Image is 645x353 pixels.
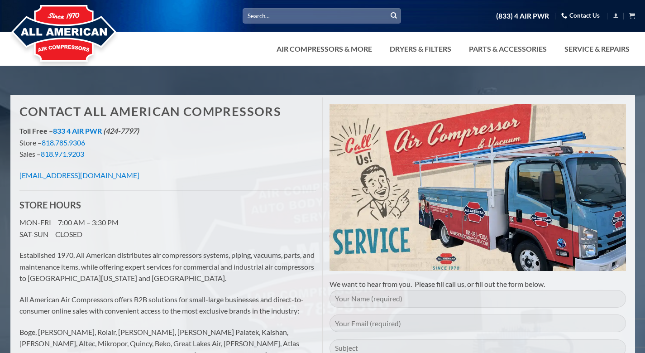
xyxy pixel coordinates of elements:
[629,10,635,21] a: View cart
[387,9,401,23] button: Submit
[19,294,316,317] p: All American Air Compressors offers B2B solutions for small-large businesses and direct-to-consum...
[496,8,549,24] a: (833) 4 AIR PWR
[19,126,139,135] strong: Toll Free –
[613,10,619,21] a: Login
[19,125,316,160] p: Store – Sales –
[243,8,401,23] input: Search…
[19,104,316,119] h1: Contact All American Compressors
[19,171,139,179] a: [EMAIL_ADDRESS][DOMAIN_NAME]
[463,40,552,58] a: Parts & Accessories
[561,9,600,23] a: Contact Us
[41,150,84,158] a: 818.971.9203
[330,314,626,332] input: Your Email (required)
[19,199,81,210] strong: STORE HOURS
[271,40,377,58] a: Air Compressors & More
[384,40,457,58] a: Dryers & Filters
[330,290,626,308] input: Your Name (required)
[42,138,85,147] a: 818.785.9306
[330,278,626,290] p: We want to hear from you. Please fill call us, or fill out the form below.
[559,40,635,58] a: Service & Repairs
[330,104,626,271] img: Air Compressor Service
[19,249,316,284] p: Established 1970, All American distributes air compressors systems, piping, vacuums, parts, and m...
[103,126,139,135] em: (424-7797)
[53,126,102,135] a: 833 4 AIR PWR
[19,217,316,240] p: MON-FRI 7:00 AM – 3:30 PM SAT-SUN CLOSED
